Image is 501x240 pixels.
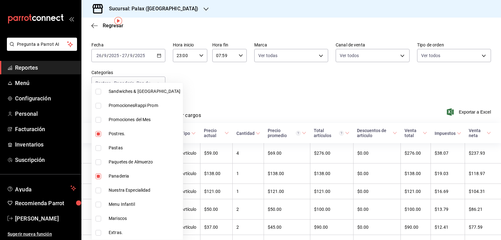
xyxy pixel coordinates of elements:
[109,116,180,123] span: Promociones del Mes
[114,17,122,25] img: Tooltip marker
[109,159,180,165] span: Paquetes de Almuerzo
[109,88,180,95] span: Sandwiches & [GEOGRAPHIC_DATA]
[109,201,180,208] span: Menu Infantil
[109,102,180,109] span: PromocionesRappi Prom
[109,187,180,194] span: Nuestra Especialidad
[109,229,180,236] span: Extras.
[109,131,180,137] span: Postres.
[109,215,180,222] span: Mariscos
[109,145,180,151] span: Pastas
[109,173,180,179] span: Panaderia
